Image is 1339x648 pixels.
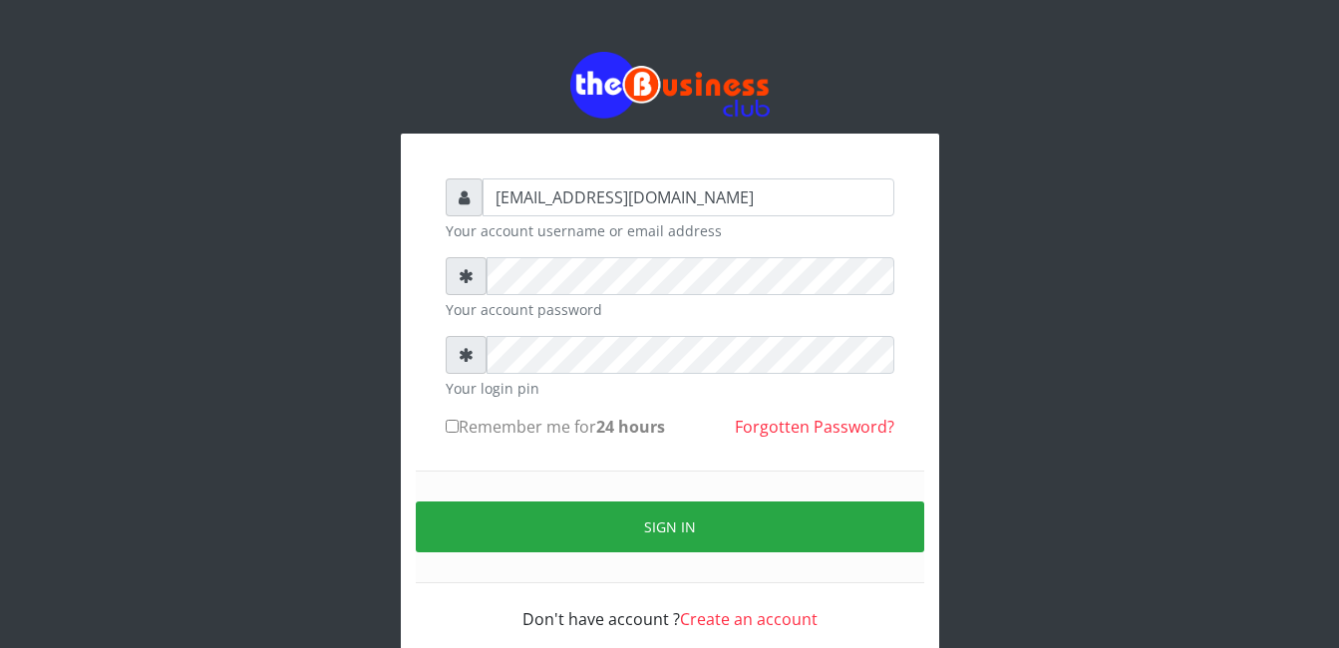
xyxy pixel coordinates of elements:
small: Your account username or email address [446,220,894,241]
small: Your account password [446,299,894,320]
div: Don't have account ? [446,583,894,631]
input: Username or email address [483,178,894,216]
button: Sign in [416,501,924,552]
input: Remember me for24 hours [446,420,459,433]
label: Remember me for [446,415,665,439]
a: Create an account [680,608,818,630]
b: 24 hours [596,416,665,438]
a: Forgotten Password? [735,416,894,438]
small: Your login pin [446,378,894,399]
